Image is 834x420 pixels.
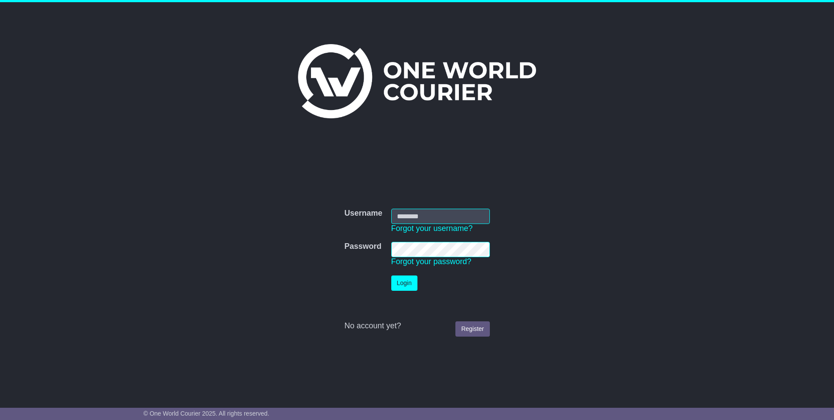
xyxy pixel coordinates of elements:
span: © One World Courier 2025. All rights reserved. [144,410,270,417]
label: Username [344,209,382,218]
div: No account yet? [344,321,489,331]
img: One World [298,44,536,118]
a: Register [455,321,489,337]
a: Forgot your password? [391,257,472,266]
label: Password [344,242,381,251]
a: Forgot your username? [391,224,473,233]
button: Login [391,275,417,291]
